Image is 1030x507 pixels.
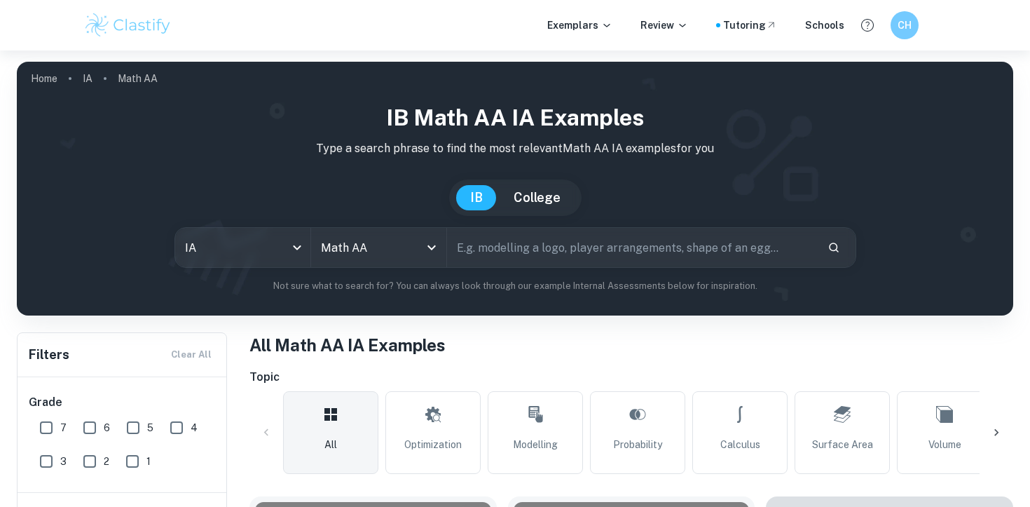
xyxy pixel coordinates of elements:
[640,18,688,33] p: Review
[928,437,961,452] span: Volume
[147,420,153,435] span: 5
[31,69,57,88] a: Home
[104,420,110,435] span: 6
[29,345,69,365] h6: Filters
[29,394,217,411] h6: Grade
[500,185,575,210] button: College
[613,437,662,452] span: Probability
[720,437,760,452] span: Calculus
[805,18,844,33] a: Schools
[28,101,1002,135] h1: IB Math AA IA examples
[83,11,172,39] img: Clastify logo
[28,140,1002,157] p: Type a search phrase to find the most relevant Math AA IA examples for you
[812,437,873,452] span: Surface Area
[191,420,198,435] span: 4
[60,454,67,469] span: 3
[83,69,92,88] a: IA
[249,332,1013,358] h1: All Math AA IA Examples
[723,18,777,33] a: Tutoring
[118,71,158,86] p: Math AA
[17,62,1013,316] img: profile cover
[104,454,109,469] span: 2
[456,185,497,210] button: IB
[249,369,1013,386] h6: Topic
[146,454,151,469] span: 1
[422,238,441,257] button: Open
[897,18,913,33] h6: CH
[60,420,67,435] span: 7
[447,228,816,267] input: E.g. modelling a logo, player arrangements, shape of an egg...
[175,228,310,267] div: IA
[28,279,1002,293] p: Not sure what to search for? You can always look through our example Internal Assessments below f...
[324,437,337,452] span: All
[513,437,558,452] span: Modelling
[891,11,919,39] button: CH
[856,13,879,37] button: Help and Feedback
[822,236,846,259] button: Search
[547,18,612,33] p: Exemplars
[404,437,462,452] span: Optimization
